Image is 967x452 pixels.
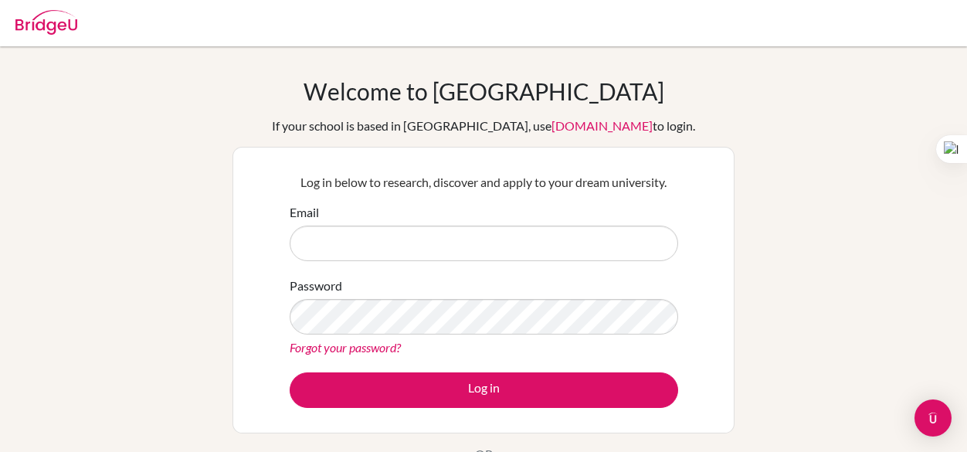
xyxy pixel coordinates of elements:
[304,77,664,105] h1: Welcome to [GEOGRAPHIC_DATA]
[15,10,77,35] img: Bridge-U
[551,118,653,133] a: [DOMAIN_NAME]
[290,203,319,222] label: Email
[290,173,678,192] p: Log in below to research, discover and apply to your dream university.
[272,117,695,135] div: If your school is based in [GEOGRAPHIC_DATA], use to login.
[290,340,401,355] a: Forgot your password?
[290,277,342,295] label: Password
[290,372,678,408] button: Log in
[914,399,952,437] div: Open Intercom Messenger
